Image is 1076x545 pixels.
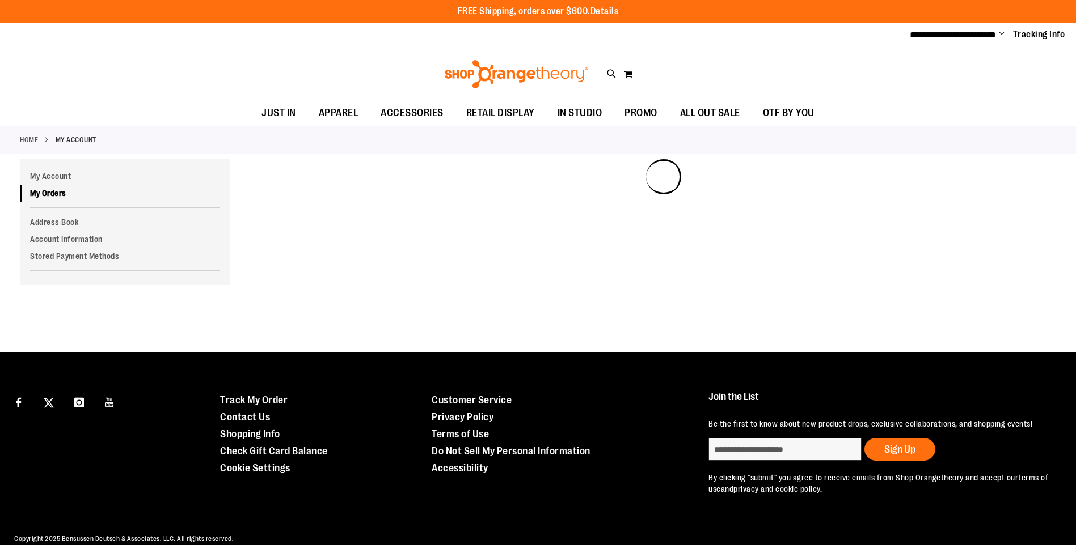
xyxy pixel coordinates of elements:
span: Copyright 2025 Bensussen Deutsch & Associates, LLC. All rights reserved. [14,535,234,543]
a: Visit our Instagram page [69,391,89,411]
a: Accessibility [432,462,488,474]
p: By clicking "submit" you agree to receive emails from Shop Orangetheory and accept our and [708,472,1050,495]
span: PROMO [624,100,657,126]
p: FREE Shipping, orders over $600. [458,5,619,18]
a: Account Information [20,231,230,248]
a: My Orders [20,185,230,202]
span: OTF BY YOU [763,100,815,126]
a: Terms of Use [432,428,489,440]
a: Cookie Settings [220,462,290,474]
a: Customer Service [432,394,512,406]
span: ACCESSORIES [381,100,444,126]
img: Shop Orangetheory [443,60,590,88]
a: Shopping Info [220,428,280,440]
h4: Join the List [708,391,1050,412]
span: RETAIL DISPLAY [466,100,535,126]
span: JUST IN [261,100,296,126]
a: Do Not Sell My Personal Information [432,445,590,457]
span: IN STUDIO [558,100,602,126]
a: My Account [20,168,230,185]
span: Sign Up [884,444,915,455]
p: Be the first to know about new product drops, exclusive collaborations, and shopping events! [708,418,1050,429]
a: Privacy Policy [432,411,493,423]
a: Visit our X page [39,391,59,411]
a: Address Book [20,214,230,231]
input: enter email [708,438,862,461]
a: Check Gift Card Balance [220,445,328,457]
strong: My Account [56,135,96,145]
span: APPAREL [319,100,358,126]
a: Home [20,135,38,145]
a: privacy and cookie policy. [733,484,822,493]
a: Contact Us [220,411,270,423]
a: Tracking Info [1013,28,1065,41]
img: Twitter [44,398,54,408]
button: Account menu [999,29,1005,40]
a: Details [590,6,619,16]
button: Sign Up [864,438,935,461]
span: ALL OUT SALE [680,100,740,126]
a: Visit our Youtube page [100,391,120,411]
a: Track My Order [220,394,288,406]
a: Stored Payment Methods [20,248,230,265]
a: Visit our Facebook page [9,391,28,411]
